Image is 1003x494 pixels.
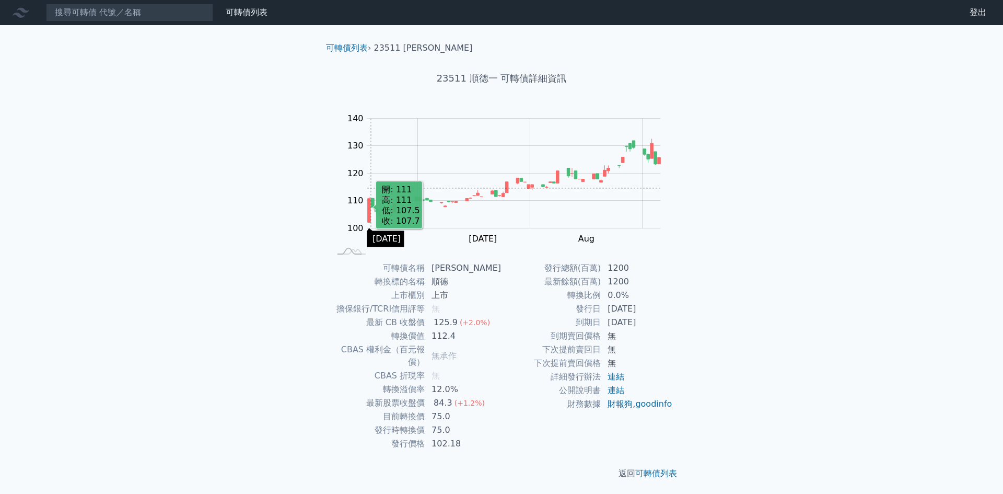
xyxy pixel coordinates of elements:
[635,399,672,409] a: goodinfo
[347,168,364,178] tspan: 120
[501,343,601,357] td: 下次提前賣回日
[961,4,995,21] a: 登出
[460,318,490,327] span: (+2.0%)
[318,71,685,86] h1: 23511 順德一 可轉債詳細資訊
[46,4,213,21] input: 搜尋可轉債 代號／名稱
[425,261,501,275] td: [PERSON_NAME]
[601,329,673,343] td: 無
[368,139,661,222] g: Series
[330,289,425,302] td: 上市櫃別
[601,397,673,411] td: ,
[601,289,673,302] td: 0.0%
[601,261,673,275] td: 1200
[501,357,601,370] td: 下次提前賣回價格
[501,384,601,397] td: 公開說明書
[501,316,601,329] td: 到期日
[469,234,497,244] tspan: [DATE]
[374,42,473,54] li: 23511 [PERSON_NAME]
[326,43,368,53] a: 可轉債列表
[425,410,501,423] td: 75.0
[431,397,454,409] div: 84.3
[330,410,425,423] td: 目前轉換價
[342,113,677,244] g: Chart
[347,223,364,233] tspan: 100
[431,371,440,381] span: 無
[425,437,501,451] td: 102.18
[326,42,371,54] li: ›
[330,275,425,289] td: 轉換標的名稱
[601,343,673,357] td: 無
[425,329,501,343] td: 112.4
[608,385,624,395] a: 連結
[501,370,601,384] td: 詳細發行辦法
[601,316,673,329] td: [DATE]
[330,329,425,343] td: 轉換價值
[425,275,501,289] td: 順德
[425,423,501,437] td: 75.0
[330,316,425,329] td: 最新 CB 收盤價
[330,437,425,451] td: 發行價格
[318,467,685,480] p: 返回
[501,261,601,275] td: 發行總額(百萬)
[501,397,601,411] td: 財務數據
[601,275,673,289] td: 1200
[431,316,460,329] div: 125.9
[601,357,673,370] td: 無
[454,399,485,407] span: (+1.2%)
[330,343,425,369] td: CBAS 權利金（百元報價）
[635,468,677,478] a: 可轉債列表
[347,113,364,123] tspan: 140
[501,329,601,343] td: 到期賣回價格
[431,304,440,314] span: 無
[330,369,425,383] td: CBAS 折現率
[330,302,425,316] td: 擔保銀行/TCRI信用評等
[330,383,425,396] td: 轉換溢價率
[431,351,457,361] span: 無承作
[330,396,425,410] td: 最新股票收盤價
[347,196,364,205] tspan: 110
[347,141,364,151] tspan: 130
[501,275,601,289] td: 最新餘額(百萬)
[226,7,267,17] a: 可轉債列表
[330,423,425,437] td: 發行時轉換價
[601,302,673,316] td: [DATE]
[425,289,501,302] td: 上市
[330,261,425,275] td: 可轉債名稱
[578,234,594,244] tspan: Aug
[501,289,601,302] td: 轉換比例
[425,383,501,396] td: 12.0%
[501,302,601,316] td: 發行日
[608,372,624,382] a: 連結
[608,399,633,409] a: 財報狗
